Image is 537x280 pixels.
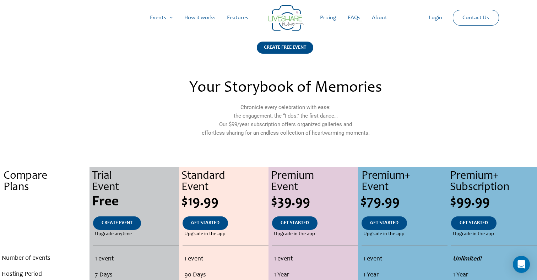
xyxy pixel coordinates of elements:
[453,230,494,238] span: Upgrade in the app
[102,221,132,226] span: CREATE EVENT
[460,221,488,226] span: GET STARTED
[362,171,447,193] div: Premium+ Event
[451,216,497,230] a: GET STARTED
[36,216,54,230] a: .
[370,221,398,226] span: GET STARTED
[360,195,447,209] div: $79.99
[513,256,530,273] div: Open Intercom Messenger
[183,216,228,230] a: GET STARTED
[44,221,45,226] span: .
[271,171,358,193] div: Premium Event
[366,6,393,29] a: About
[274,230,315,238] span: Upgrade in the app
[181,195,268,209] div: $19.99
[2,251,88,266] li: Number of events
[272,216,318,230] a: GET STARTED
[363,230,405,238] span: Upgrade in the app
[457,10,495,25] a: Contact Us
[95,230,132,238] span: Upgrade anytime
[144,6,179,29] a: Events
[179,6,221,29] a: How it works
[268,5,304,31] img: LiveShare logo - Capture & Share Event Memories
[221,6,254,29] a: Features
[132,103,439,137] p: Chronicle every celebration with ease: the engagement, the “I dos,” the first dance… Our $99/year...
[4,171,89,193] div: Compare Plans
[257,42,313,54] div: CREATE FREE EVENT
[363,251,446,267] li: 1 event
[12,6,525,29] nav: Site Navigation
[342,6,366,29] a: FAQs
[44,232,45,237] span: .
[271,195,358,209] div: $39.99
[92,171,179,193] div: Trial Event
[453,256,482,262] strong: Unlimited!
[450,195,537,209] div: $99.99
[43,195,47,209] span: .
[181,171,268,193] div: Standard Event
[274,251,356,267] li: 1 event
[362,216,407,230] a: GET STARTED
[450,171,537,193] div: Premium+ Subscription
[257,42,313,63] a: CREATE FREE EVENT
[92,195,179,209] div: Free
[191,221,219,226] span: GET STARTED
[423,6,448,29] a: Login
[314,6,342,29] a: Pricing
[95,251,177,267] li: 1 event
[93,216,141,230] a: CREATE EVENT
[132,80,439,96] h2: Your Storybook of Memories
[281,221,309,226] span: GET STARTED
[184,230,226,238] span: Upgrade in the app
[184,251,267,267] li: 1 event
